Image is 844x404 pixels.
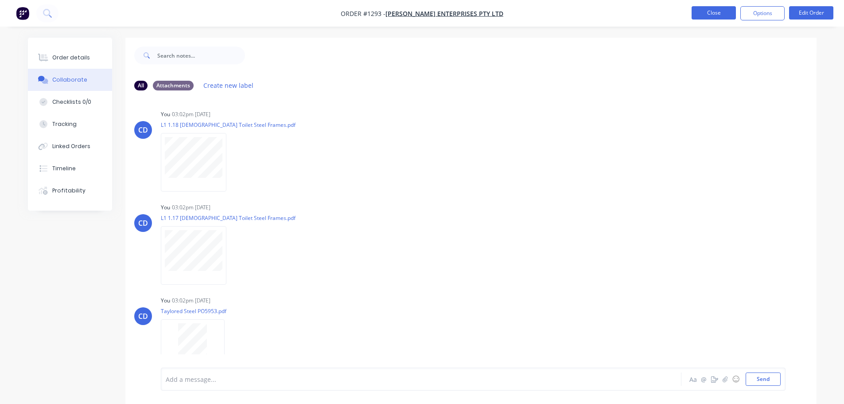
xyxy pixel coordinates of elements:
[16,7,29,20] img: Factory
[153,81,194,90] div: Attachments
[172,110,210,118] div: 03:02pm [DATE]
[52,165,76,173] div: Timeline
[138,125,148,135] div: CD
[692,6,736,20] button: Close
[199,79,258,91] button: Create new label
[688,374,699,384] button: Aa
[161,121,296,129] p: L1 1.18 [DEMOGRAPHIC_DATA] Toilet Steel Frames.pdf
[138,218,148,228] div: CD
[172,204,210,212] div: 03:02pm [DATE]
[28,69,112,91] button: Collaborate
[385,9,503,18] a: [PERSON_NAME] Enterprises PTY LTD
[699,374,709,384] button: @
[161,307,233,315] p: Taylored Steel PO5953.pdf
[134,81,148,90] div: All
[746,373,781,386] button: Send
[52,54,90,62] div: Order details
[172,297,210,305] div: 03:02pm [DATE]
[28,180,112,202] button: Profitability
[161,110,170,118] div: You
[52,187,86,195] div: Profitability
[28,91,112,113] button: Checklists 0/0
[138,311,148,322] div: CD
[161,214,296,222] p: L1 1.17 [DEMOGRAPHIC_DATA] Toilet Steel Frames.pdf
[52,76,87,84] div: Collaborate
[341,9,385,18] span: Order #1293 -
[28,47,112,69] button: Order details
[52,98,91,106] div: Checklists 0/0
[740,6,785,20] button: Options
[731,374,741,384] button: ☺
[157,47,245,64] input: Search notes...
[789,6,833,20] button: Edit Order
[28,157,112,180] button: Timeline
[161,204,170,212] div: You
[28,135,112,157] button: Linked Orders
[161,297,170,305] div: You
[52,120,77,128] div: Tracking
[52,142,90,150] div: Linked Orders
[28,113,112,135] button: Tracking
